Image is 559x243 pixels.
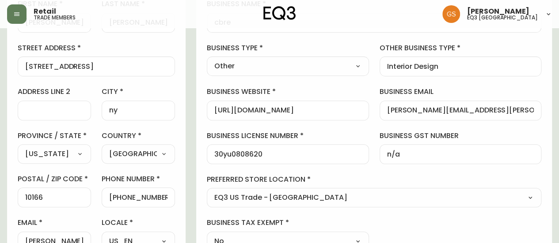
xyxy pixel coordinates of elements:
[18,87,91,97] label: address line 2
[380,131,542,141] label: business gst number
[18,174,91,184] label: postal / zip code
[263,6,296,20] img: logo
[34,8,56,15] span: Retail
[102,131,175,141] label: country
[214,106,361,115] input: https://www.designshop.com
[442,5,460,23] img: 6b403d9c54a9a0c30f681d41f5fc2571
[207,131,369,141] label: business license number
[207,87,369,97] label: business website
[207,218,369,228] label: business tax exempt
[102,87,175,97] label: city
[102,174,175,184] label: phone number
[207,43,369,53] label: business type
[18,218,91,228] label: email
[380,43,542,53] label: other business type
[18,43,175,53] label: street address
[467,8,529,15] span: [PERSON_NAME]
[467,15,538,20] h5: eq3 [GEOGRAPHIC_DATA]
[207,175,541,184] label: preferred store location
[380,87,542,97] label: business email
[102,218,175,228] label: locale
[18,131,91,141] label: province / state
[34,15,76,20] h5: trade members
